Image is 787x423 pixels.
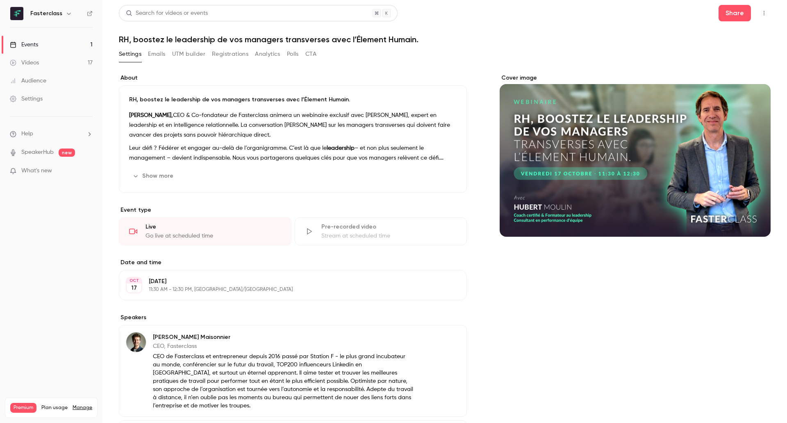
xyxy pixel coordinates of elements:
img: Raphael Maisonnier [126,332,146,352]
button: Share [719,5,751,21]
p: [PERSON_NAME] Maisonnier [153,333,414,341]
div: OCT [127,278,141,284]
div: Pre-recorded video [321,223,457,231]
p: Leur défi ? Fédérer et engager au-delà de l’organigramme. C’est là que le – et non plus seulement... [129,143,457,163]
button: Emails [148,48,165,61]
button: Registrations [212,48,248,61]
span: Help [21,130,33,138]
div: Events [10,41,38,49]
div: Search for videos or events [126,9,208,18]
h1: RH, boostez le leadership de vos managers transverses avec l’Élement Humain. [119,34,771,44]
a: Manage [73,405,92,411]
p: CEO de Fasterclass et entrepreneur depuis 2016 passé par Station F - le plus grand incubateur au ... [153,352,414,410]
p: 17 [131,284,137,292]
label: Cover image [500,74,771,82]
span: new [59,149,75,157]
section: Cover image [500,74,771,237]
iframe: Noticeable Trigger [83,167,93,175]
div: LiveGo live at scheduled time [119,217,291,245]
div: Audience [10,77,46,85]
div: Raphael Maisonnier[PERSON_NAME] MaisonnierCEO, FasterclassCEO de Fasterclass et entrepreneur depu... [119,325,467,417]
div: Go live at scheduled time [146,232,281,240]
p: [DATE] [149,277,423,286]
a: SpeakerHub [21,148,54,157]
p: RH, boostez le leadership de vos managers transverses avec l’Élement Humain. [129,96,457,104]
button: CTA [305,48,316,61]
div: Settings [10,95,43,103]
h6: Fasterclass [30,9,62,18]
span: Plan usage [41,405,68,411]
p: CEO, Fasterclass [153,342,414,350]
li: help-dropdown-opener [10,130,93,138]
span: Premium [10,403,36,413]
button: Polls [287,48,299,61]
button: Show more [129,169,178,183]
label: Speakers [119,313,467,322]
button: UTM builder [172,48,205,61]
p: 11:30 AM - 12:30 PM, [GEOGRAPHIC_DATA]/[GEOGRAPHIC_DATA] [149,286,423,293]
button: Settings [119,48,141,61]
p: Event type [119,206,467,214]
p: CEO & Co-fondateur de Fasterclass animera un webinaire exclusif avec [PERSON_NAME], expert en lea... [129,110,457,140]
strong: leadership [327,145,355,151]
div: Live [146,223,281,231]
div: Stream at scheduled time [321,232,457,240]
div: Pre-recorded videoStream at scheduled time [295,217,467,245]
button: Analytics [255,48,280,61]
strong: [PERSON_NAME], [129,112,173,118]
div: Videos [10,59,39,67]
label: Date and time [119,258,467,267]
label: About [119,74,467,82]
span: What's new [21,167,52,175]
img: Fasterclass [10,7,23,20]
